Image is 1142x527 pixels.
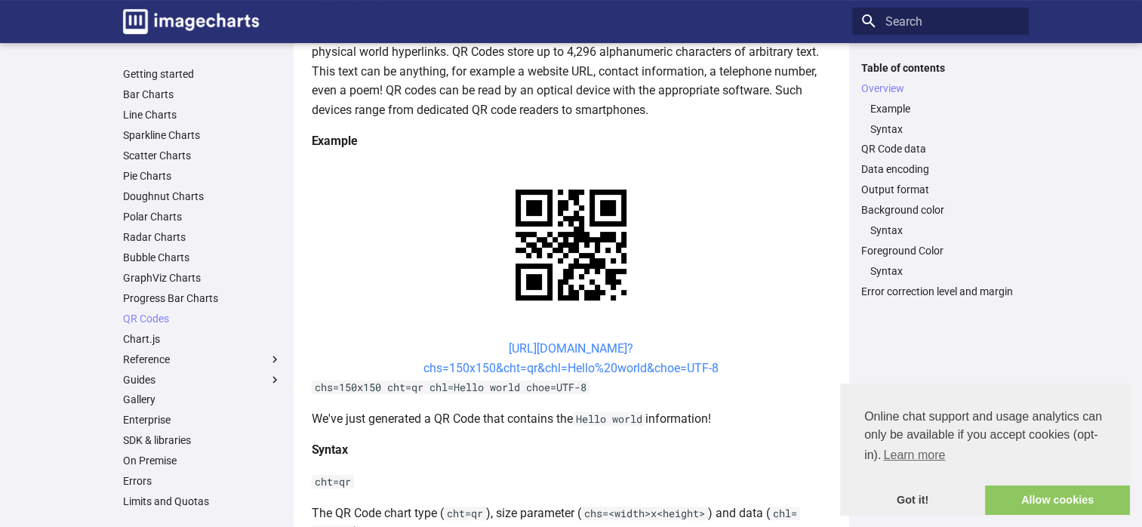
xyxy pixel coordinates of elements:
[870,264,1020,278] a: Syntax
[123,393,282,406] a: Gallery
[123,373,282,387] label: Guides
[840,485,985,516] a: dismiss cookie message
[870,223,1020,237] a: Syntax
[861,285,1020,298] a: Error correction level and margin
[123,454,282,467] a: On Premise
[123,210,282,223] a: Polar Charts
[123,312,282,325] a: QR Codes
[123,88,282,101] a: Bar Charts
[864,408,1106,467] span: Online chat support and usage analytics can only be available if you accept cookies (opt-in).
[861,183,1020,196] a: Output format
[123,271,282,285] a: GraphViz Charts
[881,444,947,467] a: learn more about cookies
[123,474,282,488] a: Errors
[123,495,282,508] a: Limits and Quotas
[581,507,708,520] code: chs=<width>x<height>
[861,162,1020,176] a: Data encoding
[123,251,282,264] a: Bubble Charts
[123,291,282,305] a: Progress Bar Charts
[123,128,282,142] a: Sparkline Charts
[985,485,1130,516] a: allow cookies
[861,264,1020,278] nav: Foreground Color
[444,507,486,520] code: cht=qr
[123,353,282,366] label: Reference
[117,3,265,40] a: Image-Charts documentation
[123,9,259,34] img: logo
[861,223,1020,237] nav: Background color
[123,108,282,122] a: Line Charts
[861,203,1020,217] a: Background color
[123,413,282,427] a: Enterprise
[489,163,653,327] img: chart
[861,244,1020,257] a: Foreground Color
[861,102,1020,136] nav: Overview
[123,67,282,81] a: Getting started
[870,122,1020,136] a: Syntax
[312,131,831,151] h4: Example
[840,384,1130,515] div: cookieconsent
[123,149,282,162] a: Scatter Charts
[852,61,1029,75] label: Table of contents
[861,82,1020,95] a: Overview
[852,8,1029,35] input: Search
[423,341,719,375] a: [URL][DOMAIN_NAME]?chs=150x150&cht=qr&chl=Hello%20world&choe=UTF-8
[312,475,354,488] code: cht=qr
[870,102,1020,116] a: Example
[852,61,1029,299] nav: Table of contents
[312,440,831,460] h4: Syntax
[312,381,589,394] code: chs=150x150 cht=qr chl=Hello world choe=UTF-8
[123,169,282,183] a: Pie Charts
[573,412,645,426] code: Hello world
[123,332,282,346] a: Chart.js
[861,142,1020,156] a: QR Code data
[312,409,831,429] p: We've just generated a QR Code that contains the information!
[312,23,831,119] p: QR codes are a popular type of two-dimensional barcode. They are also known as hardlinks or physi...
[123,190,282,203] a: Doughnut Charts
[123,433,282,447] a: SDK & libraries
[123,230,282,244] a: Radar Charts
